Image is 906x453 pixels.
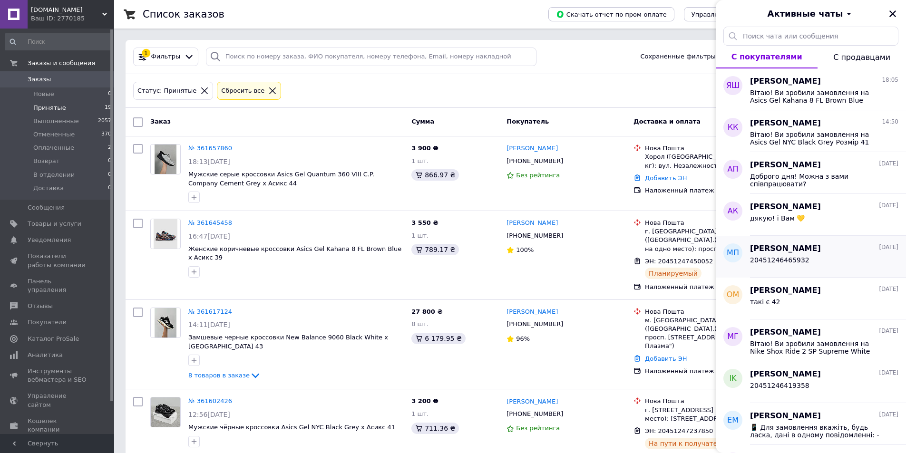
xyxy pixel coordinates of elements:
div: 866.97 ₴ [411,169,459,181]
span: [PERSON_NAME] [750,327,821,338]
span: [DATE] [879,160,898,168]
div: 1 [142,49,150,58]
div: [PHONE_NUMBER] [505,318,565,330]
span: 3 550 ₴ [411,219,438,226]
span: Без рейтинга [516,172,560,179]
span: Вітаю! Ви зробили замовлення на Asics Gel NYC Black Grey Розмір 41 потрібен, вірно? [750,131,885,146]
div: 6 179.95 ₴ [411,333,466,344]
span: 96% [516,335,530,342]
span: Новые [33,90,54,98]
div: Сбросить все [219,86,266,96]
span: Управление сайтом [28,392,88,409]
div: Ваш ID: 2770185 [31,14,114,23]
span: ЭН: 20451247450052 [645,258,713,265]
div: г. [GEOGRAPHIC_DATA] ([GEOGRAPHIC_DATA].), №203 (до 30 кг на одно место): просп. Отрадный, 6/1 [645,227,778,253]
button: АК[PERSON_NAME][DATE]дякую! і Вам 💛 [716,194,906,236]
button: Активные чаты [742,8,879,20]
span: [PERSON_NAME] [750,285,821,296]
div: Нова Пошта [645,219,778,227]
span: Выполненные [33,117,79,125]
a: 8 товаров в заказе [188,372,261,379]
div: Наложенный платеж [645,367,778,376]
div: Хорол ([GEOGRAPHIC_DATA].), №2 (до 30 кг): вул. Незалежності, 72 [645,153,778,170]
span: 8 товаров в заказе [188,372,250,379]
div: Нова Пошта [645,144,778,153]
img: Фото товару [155,308,177,337]
input: Поиск [5,33,112,50]
span: 2057 [98,117,111,125]
span: 19 [105,104,111,112]
span: 1 шт. [411,232,429,239]
h1: Список заказов [143,9,224,20]
span: 1 шт. [411,157,429,164]
button: ЯШ[PERSON_NAME]18:05Вітаю! Ви зробили замовлення на Asics Gel Kahana 8 FL Brown Blue Розмір 39 по... [716,68,906,110]
button: Закрыть [887,8,898,19]
a: Добавить ЭН [645,174,687,182]
img: Фото товару [151,397,180,427]
span: АП [728,164,739,175]
span: [DATE] [879,369,898,377]
div: Наложенный платеж [645,186,778,195]
a: Фото товару [150,308,181,338]
span: [PERSON_NAME] [750,160,821,171]
img: Фото товару [154,219,177,249]
span: [DATE] [879,411,898,419]
a: Мужские серые кроссовки Asics Gel Quantum 360 VIII C.P. Company Cement Grey х Асикс 44 [188,171,374,187]
span: 0 [108,171,111,179]
span: Без рейтинга [516,424,560,432]
span: Уведомления [28,236,71,244]
span: Сообщения [28,203,65,212]
div: [PHONE_NUMBER] [505,230,565,242]
a: № 361617124 [188,308,232,315]
span: МП [727,248,739,259]
button: С продавцами [818,46,906,68]
span: 3 200 ₴ [411,397,438,405]
span: IK [729,373,736,384]
span: Сумма [411,118,434,125]
span: МГ [727,331,739,342]
span: Сохраненные фильтры: [640,52,718,61]
div: Планируемый [645,268,701,279]
span: Скачать отчет по пром-оплате [556,10,667,19]
div: г. [STREET_ADDRESS] (до 30 кг на одно место): [STREET_ADDRESS] [645,406,778,423]
span: 370 [101,130,111,139]
button: МГ[PERSON_NAME][DATE]Вітаю! Ви зробили замовлення на Nike Shox Ride 2 SP Supreme White Silver Роз... [716,319,906,361]
a: Мужские чёрные кроссовки Asics Gel NYC Black Grey х Асикс 41 [188,424,395,431]
span: С покупателями [731,52,802,61]
button: ОМ[PERSON_NAME][DATE]такі є 42 [716,278,906,319]
span: Каталог ProSale [28,335,79,343]
span: Покупатели [28,318,67,327]
span: Доставка и оплата [633,118,701,125]
span: [PERSON_NAME] [750,76,821,87]
span: Доброго дня! Можна з вами співпрацювати? [750,173,885,188]
span: Фильтры [151,52,181,61]
span: [DATE] [879,243,898,251]
a: [PERSON_NAME] [507,308,558,317]
span: ЯШ [726,80,740,91]
span: КК [728,122,739,133]
span: Заказы и сообщения [28,59,95,67]
span: [PERSON_NAME] [750,118,821,129]
a: Фото товару [150,219,181,249]
a: Женские коричневые кроссовки Asics Gel Kahana 8 FL Brown Blue х Асикс 39 [188,245,401,261]
span: 3 900 ₴ [411,145,438,152]
div: Статус: Принятые [136,86,198,96]
button: С покупателями [716,46,818,68]
div: Нова Пошта [645,308,778,316]
span: Аналитика [28,351,63,359]
div: [PHONE_NUMBER] [505,408,565,420]
span: 100% [516,246,534,253]
a: Замшевые черные кроссовки New Balance 9060 Black White х [GEOGRAPHIC_DATA] 43 [188,334,388,350]
span: АК [728,206,738,217]
span: Отмененные [33,130,75,139]
span: Кошелек компании [28,417,88,434]
div: м. [GEOGRAPHIC_DATA] ([GEOGRAPHIC_DATA].), №77 (до 30 кг): просп. [STREET_ADDRESS] (ТЦ " Плазма") [645,316,778,351]
span: 18:13[DATE] [188,158,230,165]
button: КК[PERSON_NAME]14:50Вітаю! Ви зробили замовлення на Asics Gel NYC Black Grey Розмір 41 потрібен, ... [716,110,906,152]
span: 0 [108,184,111,193]
span: дякую! і Вам 💛 [750,214,805,222]
span: ОМ [727,289,739,300]
span: Товары и услуги [28,220,81,228]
